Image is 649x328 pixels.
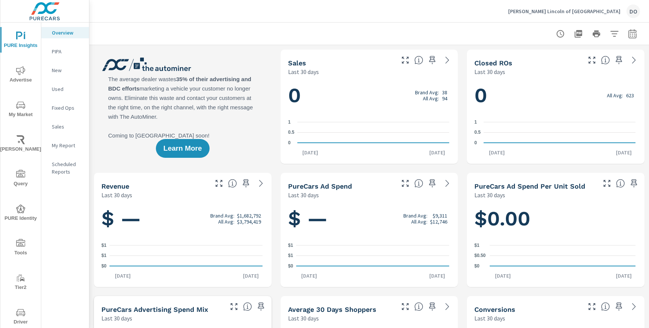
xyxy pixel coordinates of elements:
[297,149,323,156] p: [DATE]
[210,213,234,219] p: Brand Avg:
[41,140,89,151] div: My Report
[3,66,39,85] span: Advertise
[626,92,634,98] p: 623
[3,239,39,257] span: Tools
[52,104,83,112] p: Fixed Ops
[110,272,136,280] p: [DATE]
[240,177,252,189] span: Save this to your personalized report
[52,67,83,74] p: New
[41,159,89,177] div: Scheduled Reports
[399,54,411,66] button: Make Fullscreen
[163,145,202,152] span: Learn More
[626,5,640,18] div: DO
[424,272,450,280] p: [DATE]
[288,119,291,125] text: 1
[288,190,319,200] p: Last 30 days
[414,179,423,188] span: Total cost of media for all PureCars channels for the selected dealership group over the selected...
[288,182,352,190] h5: PureCars Ad Spend
[41,121,89,132] div: Sales
[414,56,423,65] span: Number of vehicles sold by the dealership over the selected date range. [Source: This data is sou...
[411,219,427,225] p: All Avg:
[288,243,293,248] text: $1
[474,314,505,323] p: Last 30 days
[288,263,293,269] text: $0
[288,67,319,76] p: Last 30 days
[628,301,640,313] a: See more details in report
[441,54,453,66] a: See more details in report
[41,46,89,57] div: PIPA
[601,177,613,189] button: Make Fullscreen
[474,253,486,258] text: $0.50
[228,179,237,188] span: Total sales revenue over the selected date range. [Source: This data is sourced from the dealer’s...
[237,219,261,225] p: $3,794,419
[474,243,480,248] text: $1
[474,59,512,67] h5: Closed ROs
[288,140,291,145] text: 0
[613,54,625,66] span: Save this to your personalized report
[474,67,505,76] p: Last 30 days
[3,308,39,326] span: Driver
[474,130,481,135] text: 0.5
[52,123,83,130] p: Sales
[237,213,261,219] p: $1,682,792
[423,95,439,101] p: All Avg:
[243,302,252,311] span: This table looks at how you compare to the amount of budget you spend per channel as opposed to y...
[288,253,293,258] text: $1
[403,213,427,219] p: Brand Avg:
[424,149,450,156] p: [DATE]
[474,190,505,200] p: Last 30 days
[426,177,438,189] span: Save this to your personalized report
[296,272,322,280] p: [DATE]
[52,29,83,36] p: Overview
[41,83,89,95] div: Used
[255,301,267,313] span: Save this to your personalized report
[52,142,83,149] p: My Report
[52,85,83,93] p: Used
[474,206,637,231] h1: $0.00
[399,177,411,189] button: Make Fullscreen
[611,272,637,280] p: [DATE]
[611,149,637,156] p: [DATE]
[288,206,451,231] h1: $ —
[101,190,132,200] p: Last 30 days
[288,305,376,313] h5: Average 30 Days Shoppers
[508,8,620,15] p: [PERSON_NAME] Lincoln of [GEOGRAPHIC_DATA]
[156,139,209,158] button: Learn More
[238,272,264,280] p: [DATE]
[3,170,39,188] span: Query
[414,302,423,311] span: A rolling 30 day total of daily Shoppers on the dealership website, averaged over the selected da...
[571,26,586,41] button: "Export Report to PDF"
[41,27,89,38] div: Overview
[288,83,451,108] h1: 0
[415,89,439,95] p: Brand Avg:
[433,213,447,219] p: $9,311
[430,219,447,225] p: $12,746
[426,301,438,313] span: Save this to your personalized report
[399,301,411,313] button: Make Fullscreen
[41,102,89,113] div: Fixed Ops
[490,272,516,280] p: [DATE]
[288,314,319,323] p: Last 30 days
[52,48,83,55] p: PIPA
[213,177,225,189] button: Make Fullscreen
[426,54,438,66] span: Save this to your personalized report
[474,119,477,125] text: 1
[628,177,640,189] span: Save this to your personalized report
[628,54,640,66] a: See more details in report
[607,92,623,98] p: All Avg:
[441,177,453,189] a: See more details in report
[288,130,294,135] text: 0.5
[474,83,637,108] h1: 0
[441,301,453,313] a: See more details in report
[3,32,39,50] span: PURE Insights
[218,219,234,225] p: All Avg:
[601,302,610,311] span: The number of dealer-specified goals completed by a visitor. [Source: This data is provided by th...
[41,65,89,76] div: New
[288,59,306,67] h5: Sales
[442,95,447,101] p: 94
[101,182,129,190] h5: Revenue
[601,56,610,65] span: Number of Repair Orders Closed by the selected dealership group over the selected time range. [So...
[101,253,107,258] text: $1
[3,101,39,119] span: My Market
[607,26,622,41] button: Apply Filters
